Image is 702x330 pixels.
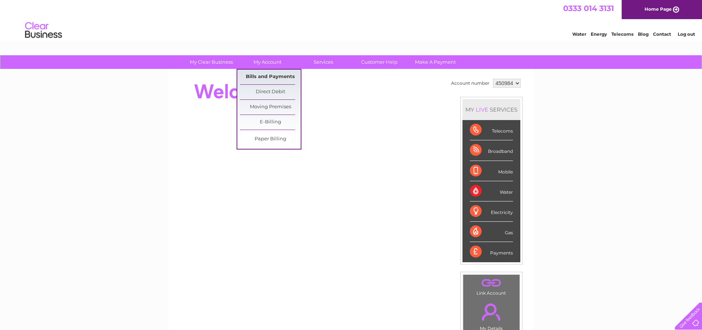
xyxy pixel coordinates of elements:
[240,115,301,130] a: E-Billing
[462,99,520,120] div: MY SERVICES
[177,4,525,36] div: Clear Business is a trading name of Verastar Limited (registered in [GEOGRAPHIC_DATA] No. 3667643...
[653,31,671,37] a: Contact
[638,31,649,37] a: Blog
[572,31,586,37] a: Water
[465,299,518,325] a: .
[563,4,614,13] a: 0333 014 3131
[474,106,490,113] div: LIVE
[470,222,513,242] div: Gas
[240,85,301,99] a: Direct Debit
[465,277,518,289] a: .
[470,201,513,222] div: Electricity
[405,55,466,69] a: Make A Payment
[237,55,298,69] a: My Account
[240,132,301,147] a: Paper Billing
[463,274,520,298] td: Link Account
[449,77,491,89] td: Account number
[470,120,513,140] div: Telecoms
[25,19,62,42] img: logo.png
[591,31,607,37] a: Energy
[293,55,354,69] a: Services
[611,31,633,37] a: Telecoms
[470,181,513,201] div: Water
[240,70,301,84] a: Bills and Payments
[181,55,242,69] a: My Clear Business
[240,100,301,115] a: Moving Premises
[470,140,513,161] div: Broadband
[678,31,695,37] a: Log out
[349,55,410,69] a: Customer Help
[470,242,513,262] div: Payments
[470,161,513,181] div: Mobile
